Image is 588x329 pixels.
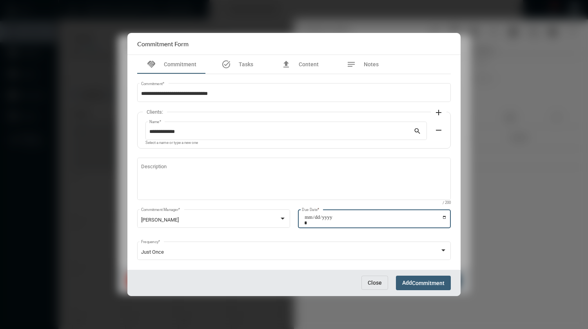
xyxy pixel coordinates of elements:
[434,125,443,135] mat-icon: remove
[434,108,443,117] mat-icon: add
[141,249,164,255] span: Just Once
[347,60,356,69] mat-icon: notes
[141,217,179,223] span: [PERSON_NAME]
[364,61,379,67] span: Notes
[147,60,156,69] mat-icon: handshake
[221,60,231,69] mat-icon: task_alt
[281,60,291,69] mat-icon: file_upload
[402,280,445,286] span: Add
[143,109,167,115] label: Clients:
[368,280,382,286] span: Close
[137,40,189,47] h2: Commitment Form
[145,141,198,145] mat-hint: Select a name or type a new one
[412,280,445,286] span: Commitment
[164,61,196,67] span: Commitment
[443,201,451,205] mat-hint: / 200
[239,61,253,67] span: Tasks
[414,127,423,136] mat-icon: search
[396,276,451,290] button: AddCommitment
[361,276,388,290] button: Close
[299,61,319,67] span: Content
